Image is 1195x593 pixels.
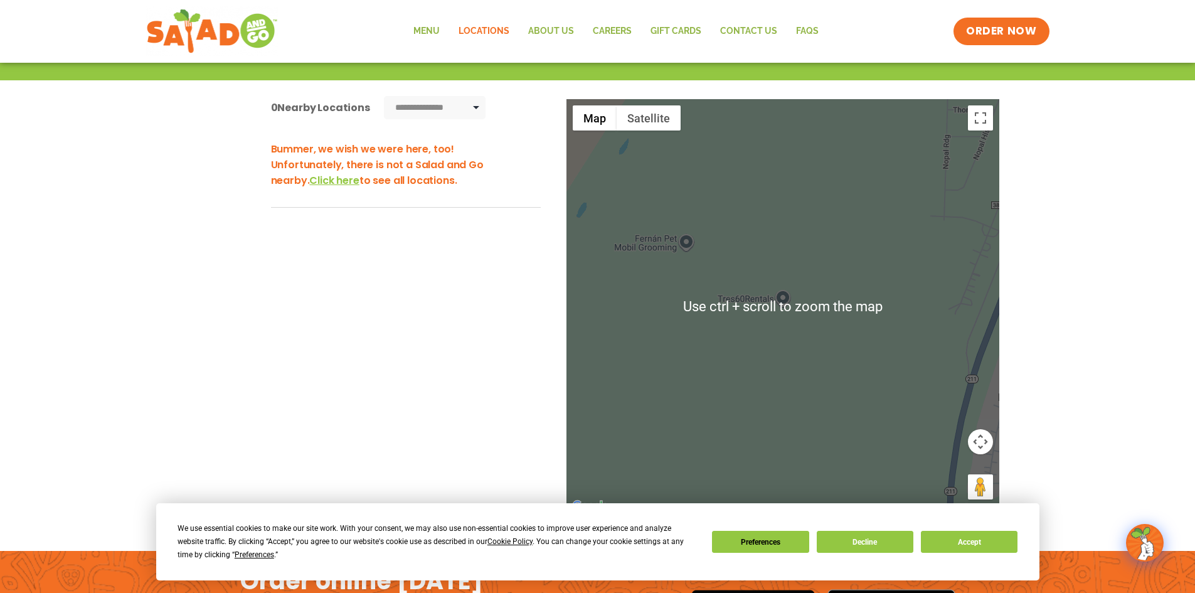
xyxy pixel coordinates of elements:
[449,17,519,46] a: Locations
[570,498,611,515] a: Open this area in Google Maps (opens a new window)
[953,18,1049,45] a: ORDER NOW
[271,141,541,188] h3: Bummer, we wish we were here, too! Unfortunately, there is not a Salad and Go nearby. to see all ...
[146,6,279,56] img: new-SAG-logo-768×292
[787,17,828,46] a: FAQs
[271,100,370,115] div: Nearby Locations
[711,17,787,46] a: Contact Us
[156,503,1039,580] div: Cookie Consent Prompt
[921,531,1017,553] button: Accept
[519,17,583,46] a: About Us
[404,17,449,46] a: Menu
[178,522,697,562] div: We use essential cookies to make our site work. With your consent, we may also use non-essential ...
[235,550,274,559] span: Preferences
[968,474,993,500] button: Drag Pegman onto the map to open Street View
[271,100,278,115] span: 0
[404,17,828,46] nav: Menu
[712,531,809,553] button: Preferences
[617,105,681,131] button: Show satellite imagery
[641,17,711,46] a: GIFT CARDS
[817,531,913,553] button: Decline
[968,105,993,131] button: Toggle fullscreen view
[968,429,993,454] button: Map camera controls
[570,498,611,515] img: Google
[309,173,359,188] span: Click here
[1127,525,1162,560] img: wpChatIcon
[487,537,533,546] span: Cookie Policy
[573,105,617,131] button: Show street map
[583,17,641,46] a: Careers
[966,24,1036,39] span: ORDER NOW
